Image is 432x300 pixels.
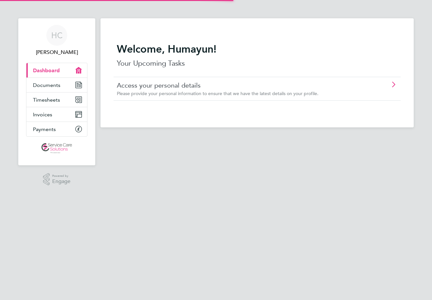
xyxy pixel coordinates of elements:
h2: Welcome, Humayun! [117,42,397,56]
span: Documents [33,82,60,88]
span: HC [51,31,63,40]
a: Payments [26,122,87,136]
a: Documents [26,78,87,92]
nav: Main navigation [18,18,95,165]
a: HC[PERSON_NAME] [26,25,87,56]
a: Dashboard [26,63,87,77]
p: Your Upcoming Tasks [117,58,397,69]
span: Please provide your personal information to ensure that we have the latest details on your profile. [117,91,318,96]
span: Dashboard [33,67,60,74]
a: Go to home page [26,143,87,154]
span: Invoices [33,111,52,118]
a: Access your personal details [117,81,361,90]
span: Timesheets [33,97,60,103]
img: servicecare-logo-retina.png [41,143,72,154]
a: Powered byEngage [43,173,71,186]
a: Timesheets [26,92,87,107]
span: Engage [52,179,70,184]
span: Powered by [52,173,70,179]
a: Invoices [26,107,87,122]
span: Payments [33,126,56,132]
span: Humayun Choudhury [26,48,87,56]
